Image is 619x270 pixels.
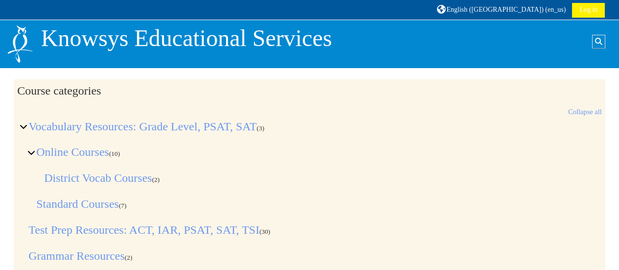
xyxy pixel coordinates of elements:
[568,108,602,116] a: Collapse all
[109,150,120,157] span: Number of courses
[28,120,256,133] a: Vocabulary Resources: Grade Level, PSAT, SAT
[435,2,567,17] a: English ([GEOGRAPHIC_DATA]) ‎(en_us)‎
[6,39,34,47] a: Home
[17,84,602,98] h2: Course categories
[36,146,109,158] a: Online Courses
[6,24,34,64] img: Logo
[44,172,152,184] a: District Vocab Courses
[257,124,265,132] span: Number of courses
[41,24,332,52] p: Knowsys Educational Services
[36,197,119,210] a: Standard Courses
[152,176,160,183] span: Number of courses
[28,249,125,262] a: Grammar Resources
[125,254,133,261] span: Number of courses
[28,223,259,236] a: Test Prep Resources: ACT, IAR, PSAT, SAT, TSI
[259,228,270,235] span: Number of courses
[119,202,127,209] span: Number of courses
[572,3,605,18] a: Log in
[447,6,566,13] span: English ([GEOGRAPHIC_DATA]) ‎(en_us)‎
